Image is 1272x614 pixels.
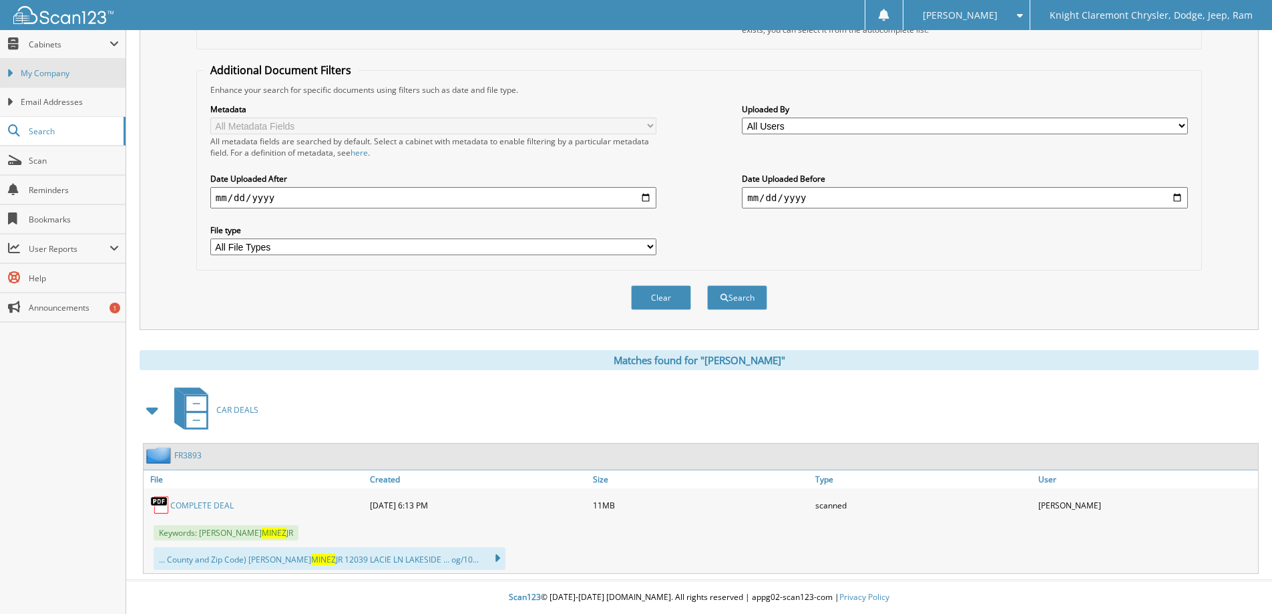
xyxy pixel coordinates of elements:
span: [PERSON_NAME] [923,11,998,19]
img: PDF.png [150,495,170,515]
span: My Company [21,67,119,80]
input: end [742,187,1188,208]
span: CAR DEALS [216,404,258,416]
div: 11MB [590,492,813,518]
button: Clear [631,285,691,310]
input: start [210,187,656,208]
a: Size [590,470,813,488]
span: Search [29,126,117,137]
div: © [DATE]-[DATE] [DOMAIN_NAME]. All rights reserved | appg02-scan123-com | [126,581,1272,614]
div: All metadata fields are searched by default. Select a cabinet with metadata to enable filtering b... [210,136,656,158]
a: FR3893 [174,450,202,461]
a: Type [812,470,1035,488]
span: MINEZ [311,554,336,565]
a: Privacy Policy [839,591,889,603]
div: [DATE] 6:13 PM [367,492,590,518]
a: Created [367,470,590,488]
label: Date Uploaded After [210,173,656,184]
div: scanned [812,492,1035,518]
legend: Additional Document Filters [204,63,358,78]
span: Reminders [29,184,119,196]
span: Help [29,273,119,284]
span: Knight Claremont Chrysler, Dodge, Jeep, Ram [1050,11,1253,19]
div: Enhance your search for specific documents using filters such as date and file type. [204,84,1195,96]
a: User [1035,470,1258,488]
iframe: Chat Widget [1205,550,1272,614]
label: Metadata [210,104,656,115]
a: here [351,147,368,158]
label: Date Uploaded Before [742,173,1188,184]
span: Scan123 [509,591,541,603]
a: CAR DEALS [166,383,258,436]
a: COMPLETE DEAL [170,500,234,511]
label: File type [210,224,656,236]
div: 1 [110,303,120,313]
span: MINEZ [262,527,286,539]
div: [PERSON_NAME] [1035,492,1258,518]
span: User Reports [29,243,110,255]
span: Email Addresses [21,96,119,108]
label: Uploaded By [742,104,1188,115]
div: Matches found for "[PERSON_NAME]" [140,350,1259,370]
button: Search [707,285,767,310]
img: scan123-logo-white.svg [13,6,114,24]
span: Scan [29,155,119,166]
span: Cabinets [29,39,110,50]
div: ... County and Zip Code) [PERSON_NAME] JR 12039 LACIE LN LAKESIDE ... og/10... [154,547,505,570]
a: File [144,470,367,488]
span: Keywords: [PERSON_NAME] JR [154,525,298,541]
span: Bookmarks [29,214,119,225]
img: folder2.png [146,447,174,464]
span: Announcements [29,302,119,313]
